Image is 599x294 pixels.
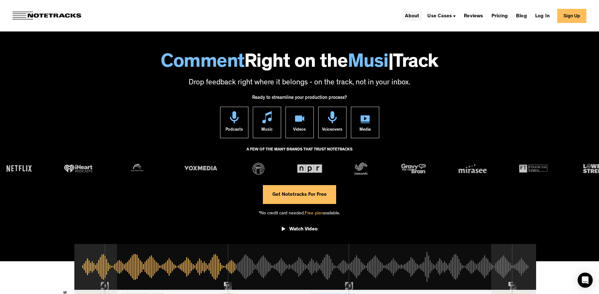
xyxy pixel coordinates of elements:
a: Videos [286,107,314,138]
a: Media [351,107,379,138]
a: Reviews [461,11,485,21]
div: Use Cases [427,14,452,19]
a: Voiceovers [318,107,347,138]
a: open lightbox [282,222,318,239]
a: Music [253,107,281,138]
h1: Right on the Track [6,54,593,73]
div: Media [359,123,371,138]
a: About [402,11,422,21]
a: Sign Up [557,9,586,23]
a: Blog [513,11,530,21]
div: Watch Video [289,226,318,233]
span: Musi [348,54,388,73]
div: Music [261,123,273,138]
div: Open Intercom Messenger [578,273,593,288]
div: Voiceovers [322,123,342,138]
p: Drop feedback right where it belongs - on the track, not in your inbox. [6,78,593,88]
div: A FEW OF THE MANY BRANDS THAT TRUST NOTETRACKS [247,144,352,161]
span: Comment [161,54,244,73]
a: Podcasts [220,107,248,138]
div: Use Cases [425,11,458,21]
span: | [388,54,393,73]
div: Podcasts [225,123,243,138]
a: Pricing [489,11,510,21]
a: Get Notetracks For Free [263,185,336,204]
div: Ready to streamline your production process? [252,92,347,107]
div: Videos [293,123,306,138]
span: Free plan [305,211,323,216]
a: Log In [533,11,552,21]
div: *No credit card needed. available. [259,204,340,222]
